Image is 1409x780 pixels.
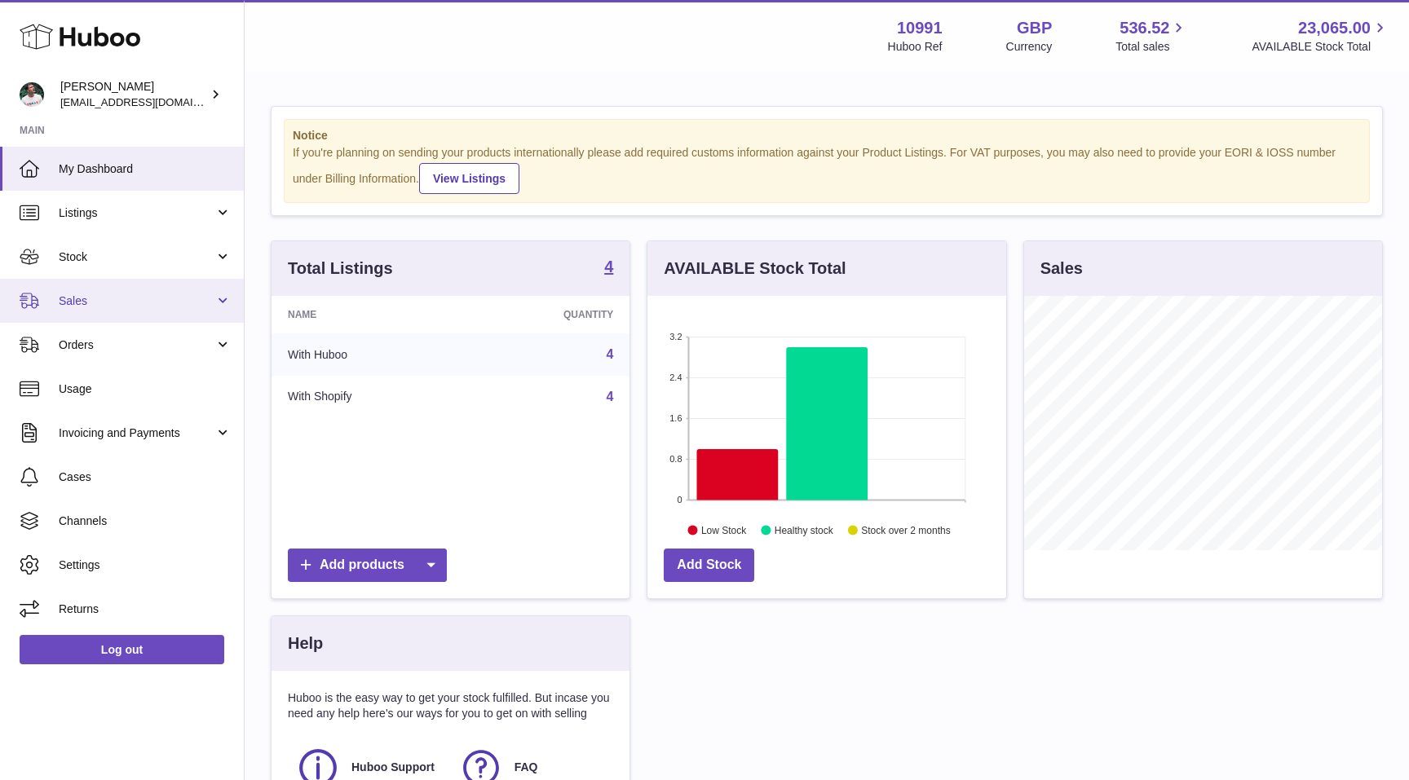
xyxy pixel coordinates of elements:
[59,381,232,397] span: Usage
[60,95,240,108] span: [EMAIL_ADDRESS][DOMAIN_NAME]
[1115,17,1188,55] a: 536.52 Total sales
[670,332,682,342] text: 3.2
[1115,39,1188,55] span: Total sales
[419,163,519,194] a: View Listings
[59,337,214,353] span: Orders
[1252,39,1389,55] span: AVAILABLE Stock Total
[59,161,232,177] span: My Dashboard
[1006,39,1053,55] div: Currency
[351,760,435,775] span: Huboo Support
[670,413,682,423] text: 1.6
[897,17,943,39] strong: 10991
[862,524,951,535] text: Stock over 2 months
[293,128,1361,143] strong: Notice
[1298,17,1371,39] span: 23,065.00
[288,258,393,280] h3: Total Listings
[288,632,323,654] h3: Help
[59,205,214,221] span: Listings
[888,39,943,55] div: Huboo Ref
[515,760,538,775] span: FAQ
[1252,17,1389,55] a: 23,065.00 AVAILABLE Stock Total
[272,376,465,418] td: With Shopify
[701,524,747,535] text: Low Stock
[604,258,613,275] strong: 4
[465,296,629,333] th: Quantity
[59,425,214,441] span: Invoicing and Payments
[288,690,613,721] p: Huboo is the easy way to get your stock fulfilled. But incase you need any help here's our ways f...
[775,524,834,535] text: Healthy stock
[678,495,682,505] text: 0
[293,145,1361,194] div: If you're planning on sending your products internationally please add required customs informati...
[1040,258,1083,280] h3: Sales
[59,557,232,573] span: Settings
[288,549,447,582] a: Add products
[664,549,754,582] a: Add Stock
[670,372,682,382] text: 2.4
[272,296,465,333] th: Name
[60,79,207,110] div: [PERSON_NAME]
[670,454,682,464] text: 0.8
[604,258,613,278] a: 4
[606,390,613,403] a: 4
[20,82,44,107] img: timshieff@gmail.com
[1120,17,1169,39] span: 536.52
[272,333,465,376] td: With Huboo
[59,249,214,265] span: Stock
[20,635,224,664] a: Log out
[664,258,846,280] h3: AVAILABLE Stock Total
[59,602,232,617] span: Returns
[1017,17,1052,39] strong: GBP
[606,347,613,361] a: 4
[59,513,232,529] span: Channels
[59,469,232,485] span: Cases
[59,293,214,309] span: Sales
